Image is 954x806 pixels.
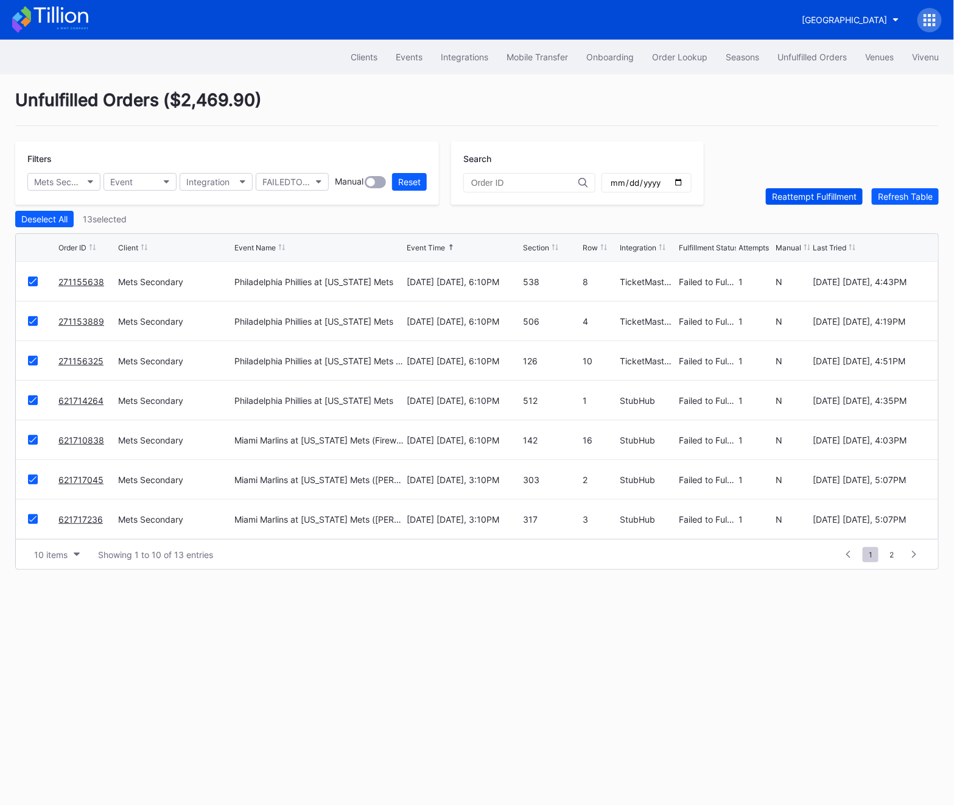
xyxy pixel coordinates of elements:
[234,435,404,445] div: Miami Marlins at [US_STATE] Mets (Fireworks Night)
[739,316,773,327] div: 1
[912,52,939,62] div: Vivenu
[577,46,643,68] button: Onboarding
[586,52,634,62] div: Onboarding
[583,277,617,287] div: 8
[776,243,801,252] div: Manual
[813,475,926,485] div: [DATE] [DATE], 5:07PM
[583,435,617,445] div: 16
[776,514,810,525] div: N
[523,243,549,252] div: Section
[103,173,177,191] button: Event
[768,46,856,68] button: Unfulfilled Orders
[620,514,676,525] div: StubHub
[856,46,903,68] a: Venues
[27,154,427,164] div: Filters
[865,52,894,62] div: Venues
[583,395,617,406] div: 1
[27,173,100,191] button: Mets Secondary
[620,277,676,287] div: TicketMasterResale
[523,395,580,406] div: 512
[643,46,717,68] button: Order Lookup
[813,243,846,252] div: Last Tried
[813,395,926,406] div: [DATE] [DATE], 4:35PM
[58,435,104,445] a: 621710838
[407,475,520,485] div: [DATE] [DATE], 3:10PM
[523,475,580,485] div: 303
[234,475,404,485] div: Miami Marlins at [US_STATE] Mets ([PERSON_NAME] Giveaway)
[679,356,736,366] div: Failed to Fulfill
[739,435,773,445] div: 1
[583,356,617,366] div: 10
[234,243,276,252] div: Event Name
[776,356,810,366] div: N
[813,514,926,525] div: [DATE] [DATE], 5:07PM
[15,211,74,227] button: Deselect All
[523,514,580,525] div: 317
[583,514,617,525] div: 3
[432,46,497,68] button: Integrations
[813,277,926,287] div: [DATE] [DATE], 4:43PM
[234,356,404,366] div: Philadelphia Phillies at [US_STATE] Mets (SNY Players Pins Featuring [PERSON_NAME], [PERSON_NAME]...
[407,435,520,445] div: [DATE] [DATE], 6:10PM
[813,316,926,327] div: [DATE] [DATE], 4:19PM
[739,356,773,366] div: 1
[441,52,488,62] div: Integrations
[398,177,421,187] div: Reset
[98,550,213,560] div: Showing 1 to 10 of 13 entries
[497,46,577,68] button: Mobile Transfer
[776,475,810,485] div: N
[776,316,810,327] div: N
[262,177,310,187] div: FAILEDTOFULFILL
[813,356,926,366] div: [DATE] [DATE], 4:51PM
[772,191,857,202] div: Reattempt Fulfillment
[407,243,445,252] div: Event Time
[58,243,86,252] div: Order ID
[58,356,103,366] a: 271156325
[523,435,580,445] div: 142
[58,395,103,406] a: 621714264
[776,395,810,406] div: N
[739,277,773,287] div: 1
[34,550,68,560] div: 10 items
[776,435,810,445] div: N
[21,214,68,224] div: Deselect All
[471,178,578,188] input: Order ID
[679,514,736,525] div: Failed to Fulfill
[28,546,86,563] button: 10 items
[717,46,768,68] a: Seasons
[118,435,231,445] div: Mets Secondary
[186,177,230,187] div: Integration
[726,52,759,62] div: Seasons
[523,316,580,327] div: 506
[679,316,736,327] div: Failed to Fulfill
[766,188,863,205] button: Reattempt Fulfillment
[342,46,387,68] a: Clients
[58,514,103,525] a: 621717236
[83,214,127,224] div: 13 selected
[234,514,404,525] div: Miami Marlins at [US_STATE] Mets ([PERSON_NAME] Giveaway)
[583,243,598,252] div: Row
[679,243,738,252] div: Fulfillment Status
[463,154,692,164] div: Search
[34,177,82,187] div: Mets Secondary
[118,356,231,366] div: Mets Secondary
[507,52,568,62] div: Mobile Transfer
[180,173,253,191] button: Integration
[335,176,363,188] div: Manual
[583,316,617,327] div: 4
[110,177,133,187] div: Event
[739,243,770,252] div: Attempts
[739,395,773,406] div: 1
[234,316,393,327] div: Philadelphia Phillies at [US_STATE] Mets
[620,356,676,366] div: TicketMasterResale
[679,475,736,485] div: Failed to Fulfill
[883,547,900,562] span: 2
[903,46,948,68] button: Vivenu
[679,277,736,287] div: Failed to Fulfill
[387,46,432,68] button: Events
